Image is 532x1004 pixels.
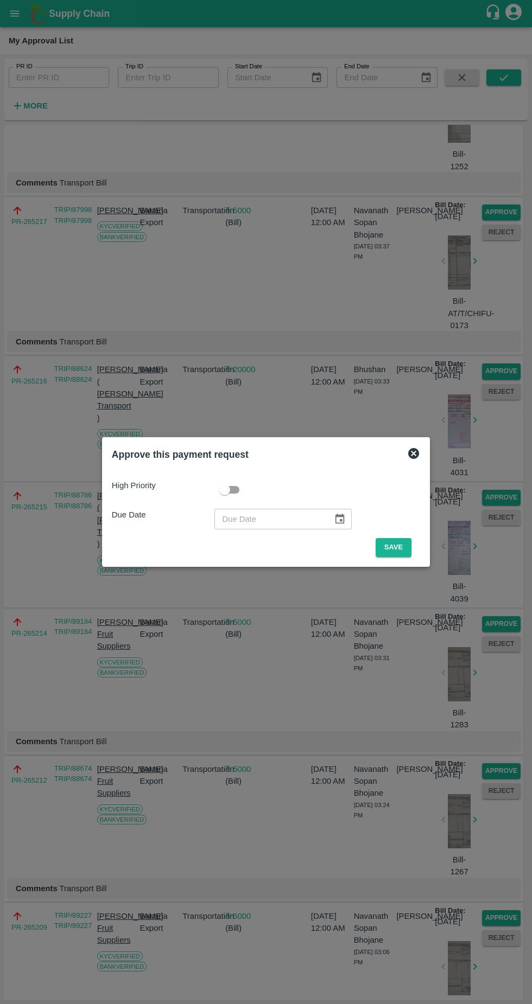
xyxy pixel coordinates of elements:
b: Approve this payment request [112,449,249,460]
input: Due Date [214,509,325,529]
button: Save [376,538,411,557]
button: Choose date [330,509,350,529]
p: Due Date [112,509,214,521]
p: High Priority [112,479,214,491]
